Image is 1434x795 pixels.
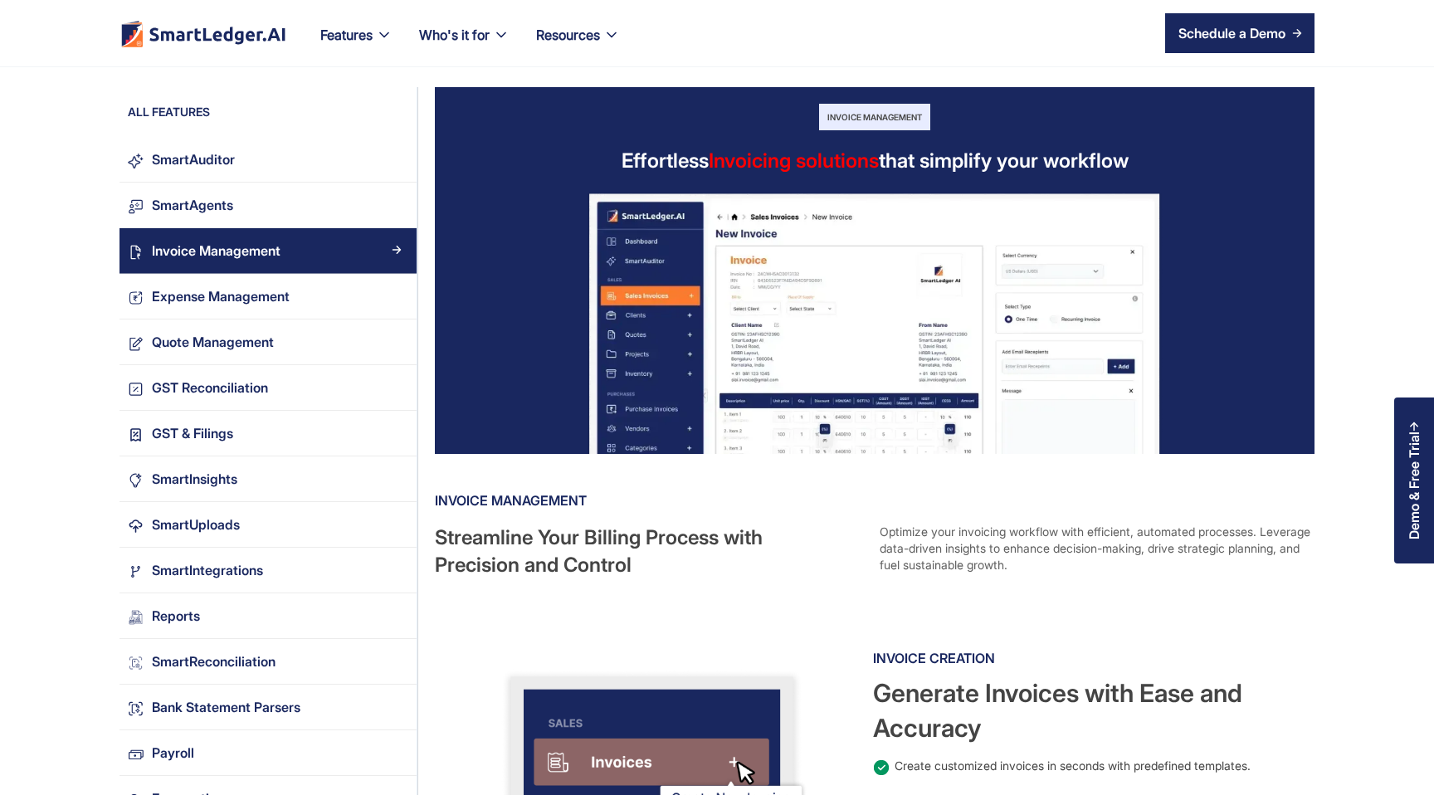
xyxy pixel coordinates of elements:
[523,23,633,66] div: Resources
[392,427,402,437] img: Arrow Right Blue
[119,639,417,685] a: SmartReconciliationArrow Right Blue
[873,676,1311,745] div: Generate Invoices with Ease and Accuracy
[419,23,490,46] div: Who's it for
[119,730,417,776] a: PayrollArrow Right Blue
[119,274,417,319] a: Expense ManagementArrow Right Blue
[119,548,417,593] a: SmartIntegrationsArrow Right Blue
[392,245,402,255] img: Arrow Right Blue
[119,20,287,47] img: footer logo
[119,502,417,548] a: SmartUploadsArrow Right Blue
[895,758,1251,774] div: Create customized invoices in seconds with predefined templates.
[307,23,406,66] div: Features
[406,23,523,66] div: Who's it for
[152,605,200,627] div: Reports
[873,645,1311,671] div: Invoice Creation
[119,411,417,456] a: GST & FilingsArrow Right Blue
[435,524,866,578] div: Streamline Your Billing Process with Precision and Control
[152,285,290,308] div: Expense Management
[1407,432,1422,539] div: Demo & Free Trial
[152,240,280,262] div: Invoice Management
[119,20,287,47] a: home
[392,701,402,711] img: Arrow Right Blue
[152,377,268,399] div: GST Reconciliation
[392,473,402,483] img: Arrow Right Blue
[392,382,402,392] img: Arrow Right Blue
[392,610,402,620] img: Arrow Right Blue
[152,149,235,171] div: SmartAuditor
[392,154,402,163] img: Arrow Right Blue
[392,519,402,529] img: Arrow Right Blue
[536,23,600,46] div: Resources
[392,564,402,574] img: Arrow Right Blue
[819,104,930,130] div: Invoice Management
[119,104,417,129] div: ALL FEATURES
[622,147,1129,174] div: Effortless that simplify your workflow
[119,228,417,274] a: Invoice ManagementArrow Right Blue
[119,183,417,228] a: SmartAgentsArrow Right Blue
[392,290,402,300] img: Arrow Right Blue
[152,559,263,582] div: SmartIntegrations
[152,422,233,445] div: GST & Filings
[119,456,417,502] a: SmartInsightsArrow Right Blue
[152,331,274,354] div: Quote Management
[119,137,417,183] a: SmartAuditorArrow Right Blue
[392,656,402,666] img: Arrow Right Blue
[1165,13,1314,53] a: Schedule a Demo
[152,651,276,673] div: SmartReconciliation
[1178,23,1285,43] div: Schedule a Demo
[152,468,237,490] div: SmartInsights
[392,336,402,346] img: Arrow Right Blue
[152,742,194,764] div: Payroll
[152,514,240,536] div: SmartUploads
[392,199,402,209] img: Arrow Right Blue
[119,685,417,730] a: Bank Statement ParsersArrow Right Blue
[119,319,417,365] a: Quote ManagementArrow Right Blue
[709,149,879,173] span: Invoicing solutions
[1292,28,1302,38] img: arrow right icon
[320,23,373,46] div: Features
[152,194,233,217] div: SmartAgents
[435,487,1311,514] div: Invoice Management
[152,696,300,719] div: Bank Statement Parsers
[119,593,417,639] a: ReportsArrow Right Blue
[880,524,1311,578] div: Optimize your invoicing workflow with efficient, automated processes. Leverage data-driven insigh...
[119,365,417,411] a: GST ReconciliationArrow Right Blue
[392,747,402,757] img: Arrow Right Blue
